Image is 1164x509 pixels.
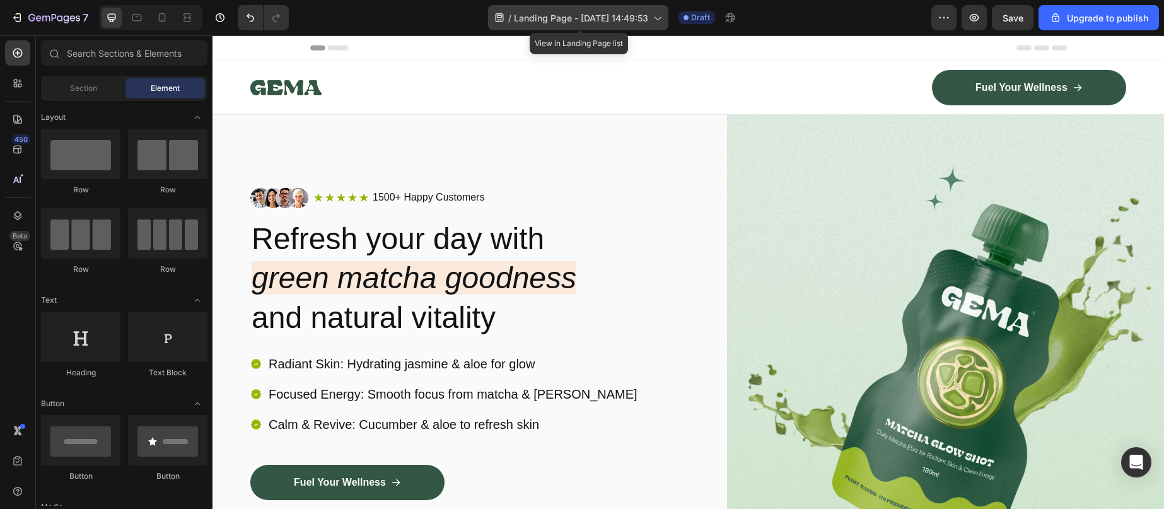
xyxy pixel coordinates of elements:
p: 7 [83,10,88,25]
span: Draft [691,12,710,23]
span: Text [41,295,57,306]
input: Search Sections & Elements [41,40,207,66]
button: Upgrade to publish [1039,5,1159,30]
img: gempages_432750572815254551-354b0b53-b64f-4e13-8666-ba9611805631.png [38,153,96,173]
i: green matcha goodness [39,226,364,259]
span: Save [1003,13,1023,23]
p: Radiant Skin: Hydrating jasmine & aloe for glow [56,320,425,337]
div: Beta [9,231,30,241]
button: 7 [5,5,94,30]
span: Toggle open [187,290,207,310]
div: Row [41,184,120,196]
div: Button [128,471,207,482]
p: 1500+ Happy Customers [160,156,272,169]
p: Calm & Revive: Cucumber & aloe to refresh skin [56,381,425,397]
div: 450 [12,134,30,144]
p: Focused Energy: Smooth focus from matcha & [PERSON_NAME] [56,351,425,367]
div: Row [41,264,120,275]
div: Upgrade to publish [1049,11,1148,25]
div: Heading [41,367,120,378]
span: Landing Page - [DATE] 14:49:53 [514,11,648,25]
div: Row [128,264,207,275]
span: Toggle open [187,394,207,414]
iframe: Design area [212,35,1164,509]
div: Row [128,184,207,196]
span: Layout [41,112,66,123]
p: Fuel Your Wellness [81,441,173,454]
button: Save [992,5,1033,30]
p: Fuel Your Wellness [763,46,855,59]
a: Fuel Your Wellness [38,430,232,465]
h2: Refresh your day with and natural vitality [38,183,475,303]
span: Element [151,83,180,94]
div: Button [41,471,120,482]
span: / [508,11,511,25]
span: Section [70,83,97,94]
div: Text Block [128,367,207,378]
span: Toggle open [187,107,207,127]
div: Open Intercom Messenger [1121,447,1151,477]
span: Button [41,398,64,409]
div: Undo/Redo [238,5,289,30]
